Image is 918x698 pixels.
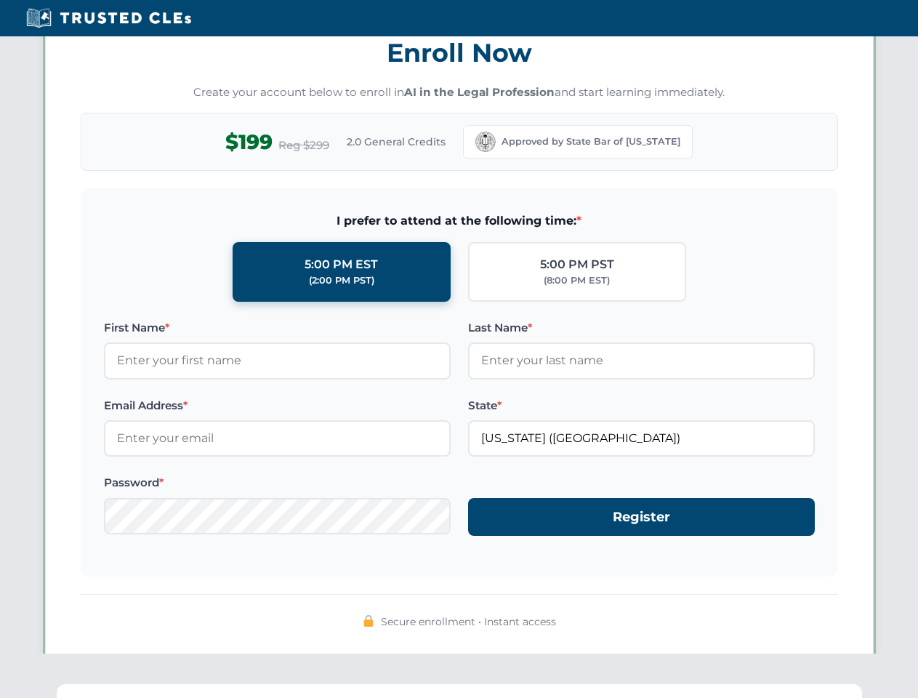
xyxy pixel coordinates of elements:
[540,255,614,274] div: 5:00 PM PST
[468,342,815,379] input: Enter your last name
[104,397,451,414] label: Email Address
[468,420,815,457] input: California (CA)
[544,273,610,288] div: (8:00 PM EST)
[475,132,496,152] img: California Bar
[104,319,451,337] label: First Name
[468,319,815,337] label: Last Name
[81,30,838,76] h3: Enroll Now
[104,342,451,379] input: Enter your first name
[502,135,680,149] span: Approved by State Bar of [US_STATE]
[363,615,374,627] img: 🔒
[468,498,815,537] button: Register
[404,85,555,99] strong: AI in the Legal Profession
[309,273,374,288] div: (2:00 PM PST)
[347,134,446,150] span: 2.0 General Credits
[468,397,815,414] label: State
[278,137,329,154] span: Reg $299
[81,84,838,101] p: Create your account below to enroll in and start learning immediately.
[381,614,556,630] span: Secure enrollment • Instant access
[104,212,815,230] span: I prefer to attend at the following time:
[305,255,378,274] div: 5:00 PM EST
[225,126,273,159] span: $199
[104,474,451,492] label: Password
[22,7,196,29] img: Trusted CLEs
[104,420,451,457] input: Enter your email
